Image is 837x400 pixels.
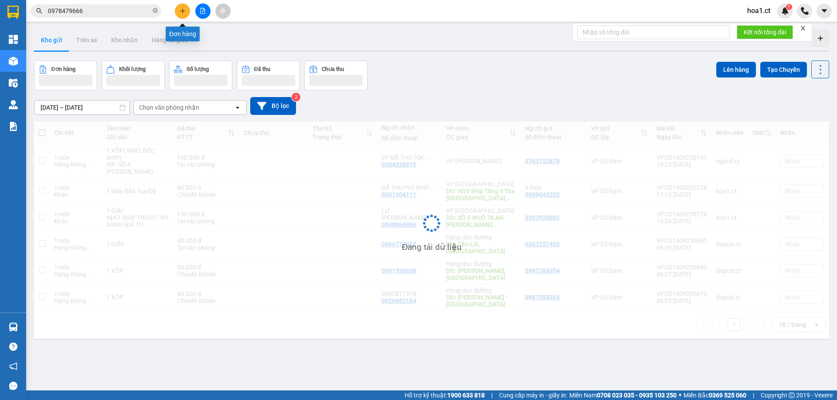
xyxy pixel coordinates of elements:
[180,8,186,14] span: plus
[139,103,199,112] div: Chọn văn phòng nhận
[740,5,777,16] span: hoa1.ct
[69,30,104,50] button: Trên xe
[304,61,367,91] button: Chưa thu
[820,7,828,15] span: caret-down
[187,66,209,72] div: Số lượng
[9,35,18,44] img: dashboard-icon
[145,30,195,50] button: Hàng đã giao
[7,6,19,19] img: logo-vxr
[679,393,681,397] span: ⚪️
[491,390,493,400] span: |
[9,382,17,390] span: message
[789,392,795,398] span: copyright
[817,3,832,19] button: caret-down
[9,362,17,370] span: notification
[405,390,485,400] span: Hỗ trợ kỹ thuật:
[9,323,18,332] img: warehouse-icon
[250,97,296,115] button: Bộ lọc
[220,8,226,14] span: aim
[34,30,69,50] button: Kho gửi
[9,57,18,66] img: warehouse-icon
[577,25,730,39] input: Nhập số tổng đài
[169,61,232,91] button: Số lượng
[760,62,807,77] button: Tạo Chuyến
[104,30,145,50] button: Kho nhận
[102,61,165,91] button: Khối lượng
[9,100,18,109] img: warehouse-icon
[9,343,17,351] span: question-circle
[709,392,746,399] strong: 0369 525 060
[119,66,146,72] div: Khối lượng
[753,390,754,400] span: |
[800,25,806,31] span: close
[36,8,42,14] span: search
[9,122,18,131] img: solution-icon
[322,66,344,72] div: Chưa thu
[781,7,789,15] img: icon-new-feature
[744,27,786,37] span: Kết nối tổng đài
[237,61,300,91] button: Đã thu
[786,4,792,10] sup: 1
[812,30,829,47] div: Tạo kho hàng mới
[801,7,809,15] img: phone-icon
[215,3,231,19] button: aim
[153,7,158,15] span: close-circle
[175,3,190,19] button: plus
[9,78,18,87] img: warehouse-icon
[34,61,97,91] button: Đơn hàng
[254,66,270,72] div: Đã thu
[737,25,793,39] button: Kết nối tổng đài
[292,93,300,101] sup: 2
[684,390,746,400] span: Miền Bắc
[34,101,129,114] input: Select a date range.
[569,390,677,400] span: Miền Nam
[597,392,677,399] strong: 0708 023 035 - 0935 103 250
[195,3,211,19] button: file-add
[48,6,151,16] input: Tìm tên, số ĐT hoặc mã đơn
[51,66,75,72] div: Đơn hàng
[716,62,756,77] button: Lên hàng
[153,8,158,13] span: close-circle
[787,4,790,10] span: 1
[234,104,241,111] svg: open
[200,8,206,14] span: file-add
[402,241,462,254] div: Đang tải dữ liệu
[499,390,567,400] span: Cung cấp máy in - giấy in:
[447,392,485,399] strong: 1900 633 818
